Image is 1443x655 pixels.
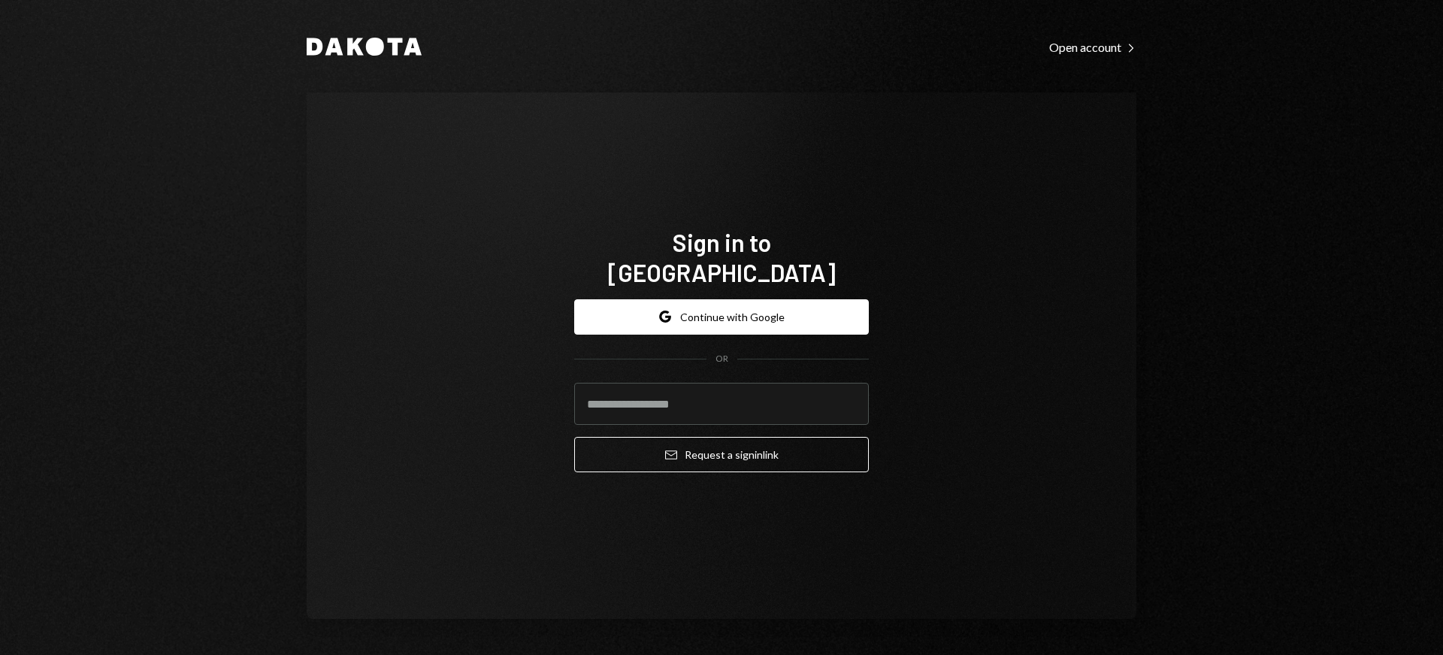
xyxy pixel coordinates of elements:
button: Request a signinlink [574,437,869,472]
div: OR [715,353,728,365]
div: Open account [1049,40,1136,55]
h1: Sign in to [GEOGRAPHIC_DATA] [574,227,869,287]
a: Open account [1049,38,1136,55]
button: Continue with Google [574,299,869,335]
